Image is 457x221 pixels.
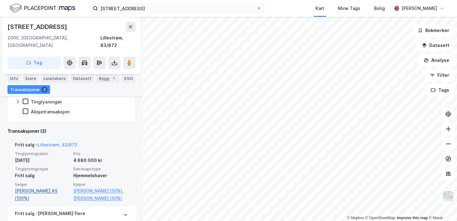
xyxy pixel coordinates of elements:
[425,69,455,81] button: Filter
[71,74,94,83] div: Datasett
[111,75,117,81] div: 1
[31,109,70,115] div: Aksjetransaksjon
[347,216,364,220] a: Mapbox
[73,157,128,164] div: 4 680 000 kr
[316,5,324,12] div: Kart
[15,141,77,151] div: Fritt salg -
[15,187,70,202] a: [PERSON_NAME] AS (100%)
[73,195,128,202] a: [PERSON_NAME] (50%)
[98,4,256,13] input: Søk på adresse, matrikkel, gårdeiere, leietakere eller personer
[31,99,62,105] div: Tinglysninger
[418,54,455,67] button: Analyse
[413,24,455,37] button: Bokmerker
[15,157,70,164] div: [DATE]
[15,151,70,156] span: Tinglysningsdato
[7,85,50,94] div: Transaksjoner
[41,74,68,83] div: Leietakere
[426,84,455,96] button: Tags
[365,216,395,220] a: OpenStreetMap
[426,191,457,221] iframe: Chat Widget
[397,216,428,220] a: Improve this map
[73,187,128,195] a: [PERSON_NAME] (50%),
[73,166,128,172] span: Eierskapstype
[15,210,85,220] div: Fritt salg - [PERSON_NAME] flere
[15,182,70,187] span: Selger
[426,191,457,221] div: Kontrollprogram for chat
[23,74,39,83] div: Eiere
[73,182,128,187] span: Kjøper
[100,34,136,49] div: Lillestrøm, 83/872
[15,166,70,172] span: Tinglysningstype
[122,74,135,83] div: ESG
[15,172,70,179] div: Fritt salg
[374,5,385,12] div: Bolig
[38,142,77,147] a: Lillestrøm, 83/872
[417,39,455,52] button: Datasett
[7,127,136,135] div: Transaksjoner (2)
[402,5,437,12] div: [PERSON_NAME]
[7,74,21,83] div: Info
[7,57,61,69] button: Tag
[7,34,100,49] div: 2000, [GEOGRAPHIC_DATA], [GEOGRAPHIC_DATA]
[7,22,68,32] div: [STREET_ADDRESS]
[73,172,128,179] div: Hjemmelshaver
[10,3,75,14] img: logo.f888ab2527a4732fd821a326f86c7f29.svg
[41,86,48,93] div: 2
[73,151,128,156] span: Pris
[338,5,360,12] div: Mine Tags
[96,74,119,83] div: Bygg
[442,190,454,202] img: Z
